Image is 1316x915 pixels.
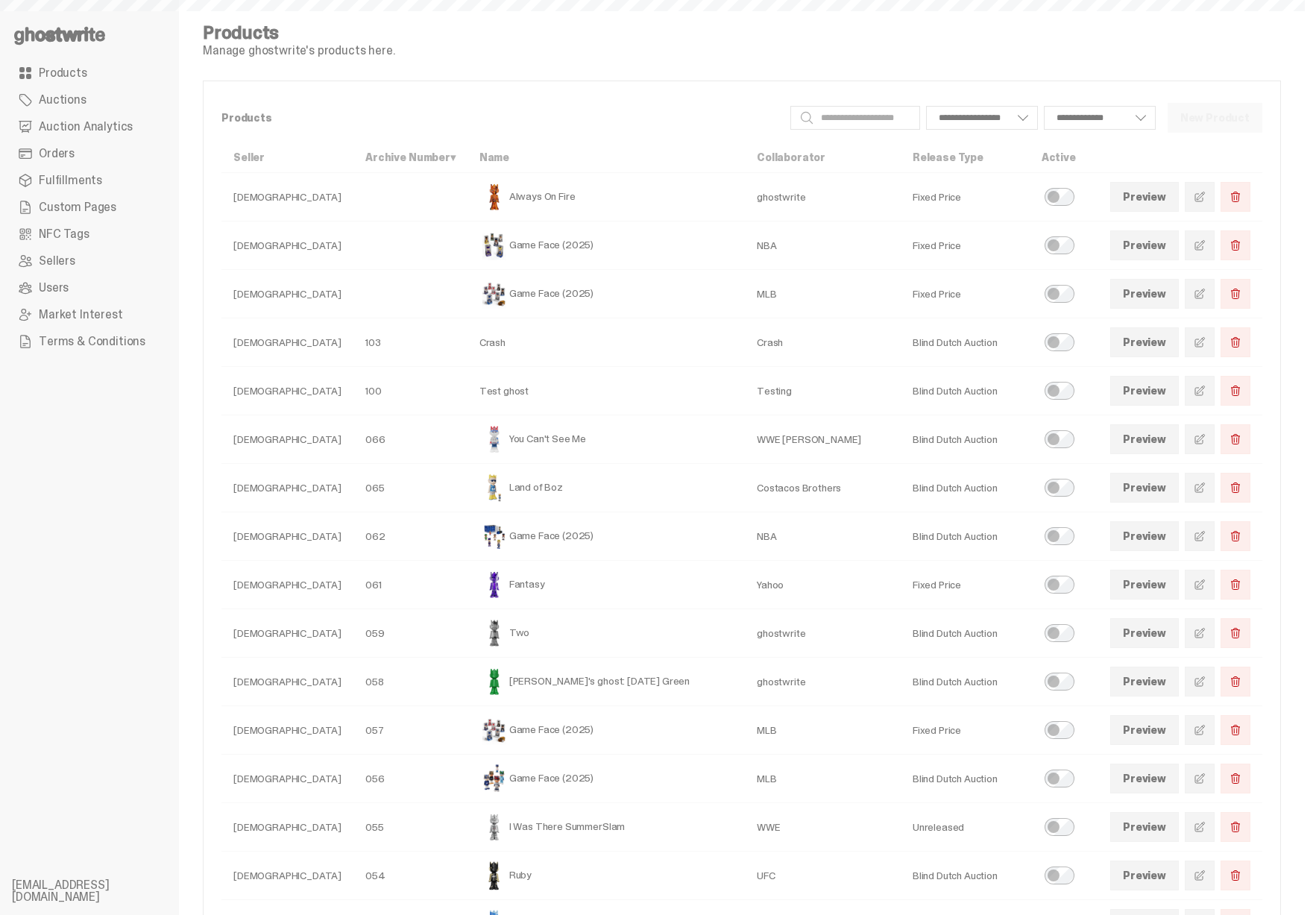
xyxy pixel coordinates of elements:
[1110,376,1179,406] a: Preview
[12,140,167,167] a: Orders
[467,512,745,561] td: Game Face (2025)
[901,173,1030,221] td: Fixed Price
[901,755,1030,803] td: Blind Dutch Auction
[221,318,353,367] td: [DEMOGRAPHIC_DATA]
[1221,182,1250,212] button: Delete Product
[1221,667,1250,697] button: Delete Product
[1110,618,1179,648] a: Preview
[479,570,509,600] img: Fantasy
[1110,327,1179,357] a: Preview
[1110,861,1179,890] a: Preview
[901,367,1030,415] td: Blind Dutch Auction
[353,658,467,706] td: 058
[221,852,353,900] td: [DEMOGRAPHIC_DATA]
[479,279,509,309] img: Game Face (2025)
[12,248,167,274] a: Sellers
[479,182,509,212] img: Always On Fire
[353,415,467,464] td: 066
[221,270,353,318] td: [DEMOGRAPHIC_DATA]
[353,609,467,658] td: 059
[221,464,353,512] td: [DEMOGRAPHIC_DATA]
[1221,230,1250,260] button: Delete Product
[745,706,901,755] td: MLB
[745,318,901,367] td: Crash
[221,415,353,464] td: [DEMOGRAPHIC_DATA]
[12,274,167,301] a: Users
[1221,812,1250,842] button: Delete Product
[745,221,901,270] td: NBA
[1221,279,1250,309] button: Delete Product
[353,464,467,512] td: 065
[1110,715,1179,745] a: Preview
[39,282,69,294] span: Users
[221,512,353,561] td: [DEMOGRAPHIC_DATA]
[745,367,901,415] td: Testing
[39,67,87,79] span: Products
[745,561,901,609] td: Yahoo
[1221,424,1250,454] button: Delete Product
[365,151,456,164] a: Archive Number▾
[745,755,901,803] td: MLB
[221,142,353,173] th: Seller
[745,852,901,900] td: UFC
[901,142,1030,173] th: Release Type
[12,87,167,113] a: Auctions
[1221,715,1250,745] button: Delete Product
[467,561,745,609] td: Fantasy
[479,812,509,842] img: I Was There SummerSlam
[12,879,191,903] li: [EMAIL_ADDRESS][DOMAIN_NAME]
[1110,279,1179,309] a: Preview
[221,658,353,706] td: [DEMOGRAPHIC_DATA]
[901,658,1030,706] td: Blind Dutch Auction
[901,464,1030,512] td: Blind Dutch Auction
[901,609,1030,658] td: Blind Dutch Auction
[467,270,745,318] td: Game Face (2025)
[479,618,509,648] img: Two
[1110,570,1179,600] a: Preview
[467,173,745,221] td: Always On Fire
[12,194,167,221] a: Custom Pages
[901,803,1030,852] td: Unreleased
[745,803,901,852] td: WWE
[12,221,167,248] a: NFC Tags
[745,142,901,173] th: Collaborator
[221,173,353,221] td: [DEMOGRAPHIC_DATA]
[203,45,395,57] p: Manage ghostwrite's products here.
[39,336,145,348] span: Terms & Conditions
[467,464,745,512] td: Land of Boz
[479,667,509,697] img: Schrödinger's ghost: Sunday Green
[745,512,901,561] td: NBA
[901,706,1030,755] td: Fixed Price
[901,561,1030,609] td: Fixed Price
[353,852,467,900] td: 054
[467,609,745,658] td: Two
[1110,521,1179,551] a: Preview
[1221,764,1250,793] button: Delete Product
[39,228,89,240] span: NFC Tags
[467,221,745,270] td: Game Face (2025)
[745,173,901,221] td: ghostwrite
[467,318,745,367] td: Crash
[1110,812,1179,842] a: Preview
[221,609,353,658] td: [DEMOGRAPHIC_DATA]
[745,270,901,318] td: MLB
[467,755,745,803] td: Game Face (2025)
[467,803,745,852] td: I Was There SummerSlam
[12,167,167,194] a: Fulfillments
[467,142,745,173] th: Name
[1221,861,1250,890] button: Delete Product
[745,609,901,658] td: ghostwrite
[353,367,467,415] td: 100
[901,270,1030,318] td: Fixed Price
[479,424,509,454] img: You Can't See Me
[353,318,467,367] td: 103
[221,113,778,123] p: Products
[467,706,745,755] td: Game Face (2025)
[901,512,1030,561] td: Blind Dutch Auction
[221,803,353,852] td: [DEMOGRAPHIC_DATA]
[479,473,509,503] img: Land of Boz
[12,113,167,140] a: Auction Analytics
[221,561,353,609] td: [DEMOGRAPHIC_DATA]
[1110,473,1179,503] a: Preview
[221,706,353,755] td: [DEMOGRAPHIC_DATA]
